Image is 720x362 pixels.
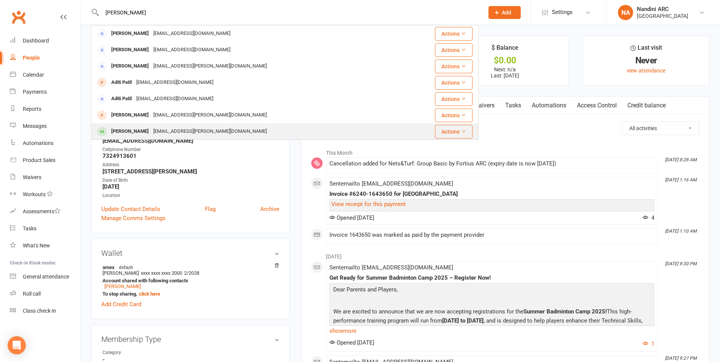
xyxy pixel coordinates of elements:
[101,214,165,223] a: Manage Comms Settings
[109,28,151,39] div: [PERSON_NAME]
[102,168,279,175] strong: [STREET_ADDRESS][PERSON_NAME]
[10,135,80,152] a: Automations
[102,177,279,184] div: Date of Birth
[665,261,696,266] i: [DATE] 9:30 PM
[435,60,473,73] button: Actions
[101,300,141,309] a: Add Credit Card
[102,146,279,153] div: Cellphone Number
[10,203,80,220] a: Assessments
[23,191,46,197] div: Workouts
[435,27,473,41] button: Actions
[526,97,572,114] a: Automations
[492,43,518,57] div: $ Balance
[101,205,160,214] a: Update Contact Details
[102,137,279,144] strong: [EMAIL_ADDRESS][DOMAIN_NAME]
[260,205,279,214] a: Archive
[109,77,134,88] div: Aditi Patil
[8,336,26,354] div: Open Intercom Messenger
[151,28,233,39] div: [EMAIL_ADDRESS][DOMAIN_NAME]
[23,242,50,249] div: What's New
[435,109,473,122] button: Actions
[329,264,453,271] span: Sent email to [EMAIL_ADDRESS][DOMAIN_NAME]
[102,183,279,190] strong: [DATE]
[331,201,406,208] a: View receipt for this payment
[329,326,654,336] a: show more
[488,6,521,19] button: Add
[590,57,702,65] div: Never
[333,308,643,333] span: We are excited to announce that we are now accepting registrations for the This high-performance ...
[435,76,473,90] button: Actions
[102,153,279,159] strong: 7324913601
[139,291,160,297] a: click here
[630,43,662,57] div: Last visit
[23,308,56,314] div: Class check-in
[10,49,80,66] a: People
[151,126,269,137] div: [EMAIL_ADDRESS][PERSON_NAME][DOMAIN_NAME]
[102,291,276,297] strong: To stop sharing,
[10,118,80,135] a: Messages
[102,161,279,168] div: Address
[101,249,279,257] h3: Wallet
[9,8,28,27] a: Clubworx
[23,38,49,44] div: Dashboard
[23,72,44,78] div: Calendar
[10,32,80,49] a: Dashboard
[329,232,654,238] div: Invoice 1643650 was marked as paid by the payment provider
[205,205,216,214] a: Flag
[329,214,374,221] span: Opened [DATE]
[435,125,473,139] button: Actions
[10,83,80,101] a: Payments
[101,263,279,298] li: [PERSON_NAME]
[100,7,479,18] input: Search...
[109,61,151,72] div: [PERSON_NAME]
[449,57,561,65] div: $0.00
[134,93,216,104] div: [EMAIL_ADDRESS][DOMAIN_NAME]
[184,270,199,276] span: 2/2028
[23,174,41,180] div: Waivers
[23,89,47,95] div: Payments
[23,225,36,231] div: Tasks
[618,5,633,20] div: NA
[10,237,80,254] a: What's New
[442,317,484,324] b: [DATE] to [DATE]
[468,97,500,114] a: Waivers
[141,270,182,276] span: xxxx xxxx xxxx 2000
[23,291,41,297] div: Roll call
[329,180,453,187] span: Sent email to [EMAIL_ADDRESS][DOMAIN_NAME]
[109,110,151,121] div: [PERSON_NAME]
[622,97,671,114] a: Credit balance
[23,274,69,280] div: General attendance
[10,285,80,302] a: Roll call
[151,61,269,72] div: [EMAIL_ADDRESS][PERSON_NAME][DOMAIN_NAME]
[23,106,41,112] div: Reports
[23,55,40,61] div: People
[10,186,80,203] a: Workouts
[102,349,165,356] div: Category
[665,157,696,162] i: [DATE] 8:28 AM
[23,140,54,146] div: Automations
[102,192,279,199] div: Location
[10,302,80,320] a: Class kiosk mode
[151,44,233,55] div: [EMAIL_ADDRESS][DOMAIN_NAME]
[102,264,276,270] strong: amex
[109,44,151,55] div: [PERSON_NAME]
[10,101,80,118] a: Reports
[10,268,80,285] a: General attendance kiosk mode
[449,66,561,79] p: Next: n/a Last: [DATE]
[329,275,654,281] div: Get Ready for Summer Badminton Camp 2025 – Register Now!
[572,97,622,114] a: Access Control
[311,145,700,157] li: This Month
[523,308,607,315] b: Summer Badminton Camp 2025!
[10,220,80,237] a: Tasks
[311,121,700,133] h3: Activity
[665,356,696,361] i: [DATE] 9:27 PM
[10,169,80,186] a: Waivers
[109,126,151,137] div: [PERSON_NAME]
[643,214,654,221] span: 4
[500,97,526,114] a: Tasks
[10,152,80,169] a: Product Sales
[134,77,216,88] div: [EMAIL_ADDRESS][DOMAIN_NAME]
[104,283,141,289] a: [PERSON_NAME]
[435,92,473,106] button: Actions
[627,68,665,74] a: view attendance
